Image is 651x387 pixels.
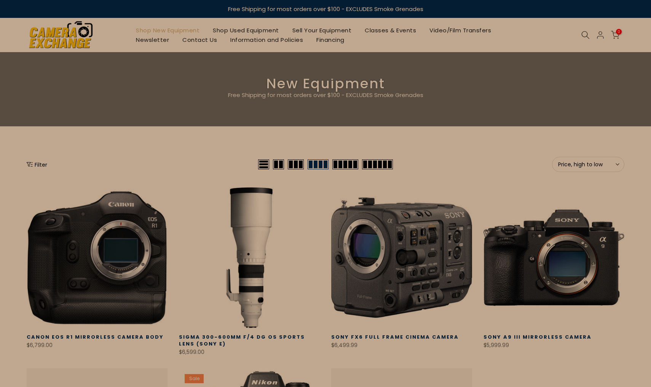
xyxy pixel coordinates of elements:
a: Sony FX6 Full Frame Cinema Camera [331,333,459,341]
strong: Free Shipping for most orders over $100 - EXCLUDES Smoke Grenades [228,5,423,13]
a: Information and Policies [224,35,310,45]
a: Sony a9 III Mirrorless Camera [483,333,592,341]
a: Canon EOS R1 Mirrorless Camera Body [27,333,164,341]
div: $6,599.00 [179,347,320,357]
a: Shop Used Equipment [206,25,286,35]
a: Classes & Events [358,25,423,35]
a: Sigma 300-600mm f/4 DG OS Sports Lens (Sony E) [179,333,305,347]
a: Newsletter [129,35,176,45]
div: $6,799.00 [27,341,168,350]
h3: New Equipment [27,79,624,89]
p: Free Shipping for most orders over $100 - EXCLUDES Smoke Grenades [183,91,468,100]
a: Sell Your Equipment [286,25,358,35]
a: Video/Film Transfers [423,25,498,35]
div: $6,499.99 [331,341,472,350]
button: Price, high to low [552,157,624,172]
span: Price, high to low [558,161,618,168]
div: $5,999.99 [483,341,624,350]
a: 0 [611,31,619,39]
a: Contact Us [176,35,224,45]
span: 0 [616,29,622,35]
a: Shop New Equipment [129,25,206,35]
button: Show filters [27,161,47,168]
a: Financing [310,35,351,45]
